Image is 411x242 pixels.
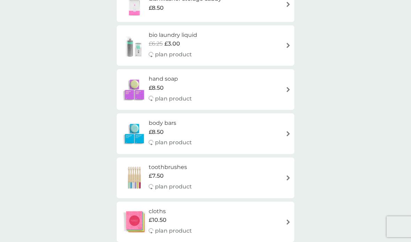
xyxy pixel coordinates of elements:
span: £8.50 [149,3,164,13]
img: body bars [120,122,149,146]
img: arrow right [286,87,291,92]
h6: cloths [149,207,192,216]
span: £6.25 [149,39,163,48]
img: arrow right [286,175,291,180]
img: arrow right [286,131,291,136]
img: arrow right [286,2,291,7]
p: plan product [155,138,192,147]
h6: body bars [149,119,192,128]
p: plan product [155,182,192,191]
img: cloths [120,210,149,234]
img: hand soap [120,78,149,102]
span: £7.50 [149,171,164,180]
img: bio laundry liquid [120,33,149,58]
img: arrow right [286,43,291,48]
span: £3.00 [164,39,180,48]
span: £8.50 [149,128,164,137]
h6: toothbrushes [149,163,192,172]
h6: bio laundry liquid [149,31,197,40]
p: plan product [155,226,192,235]
img: toothbrushes [120,166,149,190]
img: arrow right [286,219,291,225]
p: plan product [155,94,192,103]
span: £10.50 [149,216,166,225]
span: £8.50 [149,83,164,92]
p: plan product [155,50,192,59]
h6: hand soap [149,74,192,83]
